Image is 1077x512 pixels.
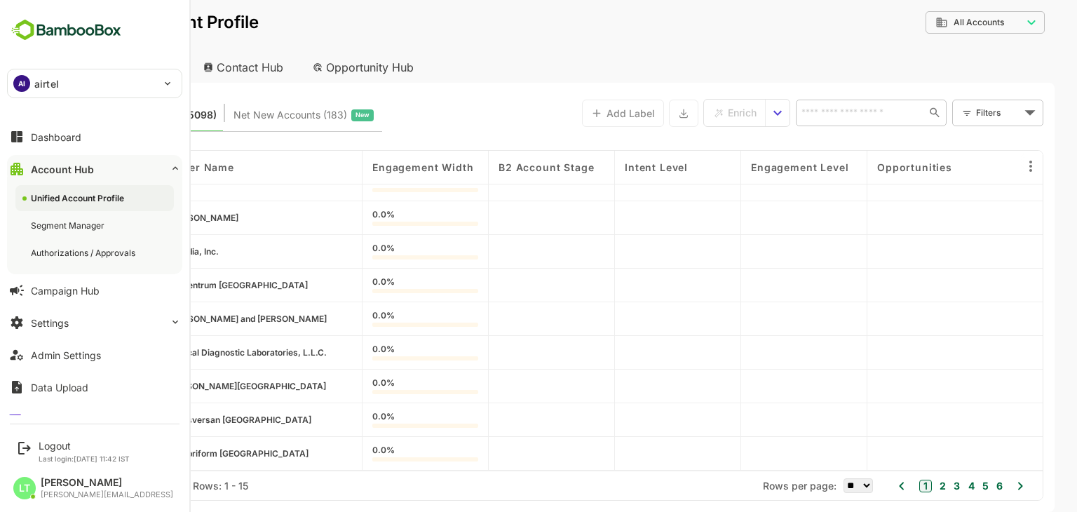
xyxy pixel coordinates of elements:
div: 0.0% [323,379,429,394]
p: airtel [34,76,59,91]
span: Rows per page: [714,480,787,492]
div: All Accounts [876,9,996,36]
div: [PERSON_NAME][EMAIL_ADDRESS] [41,490,173,499]
span: All Accounts [905,18,955,27]
div: 0.0% [323,311,429,327]
p: Unified Account Profile [22,14,210,31]
button: Data Upload [7,373,182,401]
div: Account Hub [31,163,94,175]
div: 0.0% [323,244,429,260]
div: All Accounts [886,16,973,29]
button: Settings [7,309,182,337]
div: Settings [31,317,69,329]
button: Add Label [533,100,615,127]
div: 0.0% [323,210,429,226]
span: B2 Account Stage [449,161,545,173]
div: Newly surfaced ICP-fit accounts from Intent, Website, LinkedIn, and other engagement signals. [184,106,325,124]
span: Expedia, Inc. [118,246,170,257]
div: Authorizations / Approvals [31,247,138,259]
span: Intent Level [576,161,639,173]
div: 0.0% [323,412,429,428]
span: Transversan Colombia [120,415,262,425]
div: Unified Account Profile [31,192,127,204]
span: New [306,106,320,124]
div: Filters [926,98,994,128]
button: Dashboard [7,123,182,151]
div: [PERSON_NAME] [41,477,173,489]
div: AIairtel [8,69,182,97]
span: Dolabriform Thailand [120,448,259,459]
img: BambooboxFullLogoMark.5f36c76dfaba33ec1ec1367b70bb1252.svg [7,17,126,43]
span: Engagement Level [702,161,799,173]
div: Filters [927,105,972,120]
button: 1 [870,480,883,492]
span: Mason, Clark and Stanley [120,314,278,324]
div: Data Upload [31,382,88,393]
div: Total Rows: 105098 | Rows: 1 - 15 [42,480,199,492]
span: Precentrum Sri Lanka [120,280,259,290]
button: Lumo [7,405,182,433]
span: Opportunities [828,161,903,173]
div: 0.0% [323,446,429,462]
button: select enrich strategy [717,100,740,126]
button: Enrich [655,100,717,126]
div: Segment Manager [31,220,107,231]
div: AI [13,75,30,92]
button: Account Hub [7,155,182,183]
div: LT [13,477,36,499]
p: Last login: [DATE] 11:42 IST [39,454,130,463]
button: 2 [887,478,897,494]
div: Lumo [31,414,56,426]
div: 0.0% [323,345,429,361]
div: 0.0% [323,278,429,293]
span: Net New Accounts ( 183 ) [184,106,298,124]
button: Admin Settings [7,341,182,369]
span: Medical Diagnostic Laboratories, L.L.C. [118,347,278,358]
button: 6 [944,478,954,494]
button: 5 [930,478,940,494]
button: 4 [916,478,926,494]
div: Opportunity Hub [252,52,377,83]
div: Admin Settings [31,349,101,361]
span: Enrich [679,104,707,122]
div: Contact Hub [143,52,247,83]
button: Campaign Hub [7,276,182,304]
span: Known accounts you’ve identified to target - imported from CRM, Offline upload, or promoted from ... [42,106,168,124]
div: Campaign Hub [31,285,100,297]
span: Engagement Width [323,161,424,173]
span: Hawkins-Crosby [120,213,189,223]
span: Gannon University [118,381,277,391]
span: Customer Name [99,161,185,173]
div: Dashboard [31,131,81,143]
div: enrich split button [654,99,741,127]
div: Logout [39,440,130,452]
div: Account Hub [22,52,137,83]
button: 3 [901,478,911,494]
